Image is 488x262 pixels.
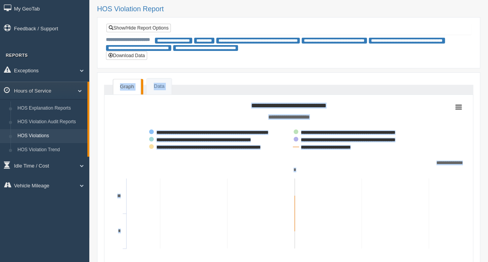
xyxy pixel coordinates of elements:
a: Data [147,79,171,94]
a: Show/Hide Report Options [106,24,171,32]
a: Graph [113,79,141,94]
a: HOS Violation Audit Reports [14,115,87,129]
a: HOS Violation Trend [14,143,87,157]
button: Download Data [106,51,147,60]
a: HOS Explanation Reports [14,101,87,115]
a: HOS Violations [14,129,87,143]
h2: HOS Violation Report [97,5,480,13]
